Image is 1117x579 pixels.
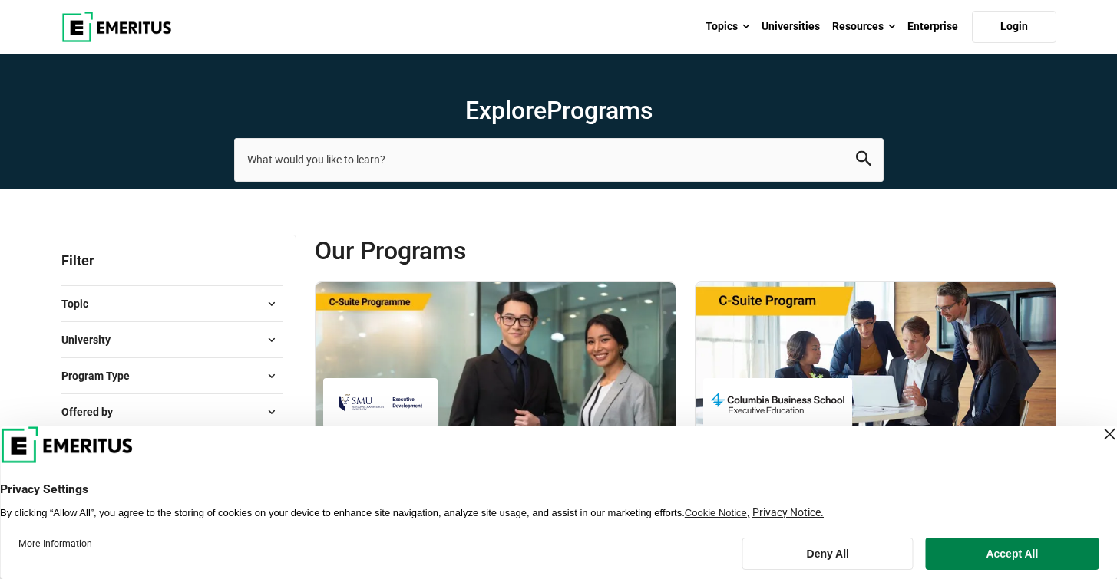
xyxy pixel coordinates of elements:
a: search [856,155,871,169]
button: search [856,151,871,169]
button: University [61,328,283,351]
span: University [61,331,123,348]
span: Program Type [61,367,142,384]
button: Topic [61,292,283,315]
span: Offered by [61,403,125,420]
p: Filter [61,235,283,285]
a: Finance Course by Columbia Business School Executive Education - September 29, 2025 Columbia Busi... [696,282,1056,532]
button: Program Type [61,364,283,387]
img: Chief Financial Officer Program | Online Finance Course [696,282,1056,436]
img: Chief Executive Officer Programme | Online Leadership Course [316,282,676,436]
input: search-page [234,138,884,181]
span: Topic [61,295,101,312]
img: Singapore Management University [331,386,431,420]
h1: Explore [234,95,884,126]
img: Columbia Business School Executive Education [711,386,844,420]
a: Leadership Course by Singapore Management University - September 29, 2025 Singapore Management Un... [316,282,676,532]
button: Offered by [61,400,283,423]
span: Programs [547,96,653,125]
span: Our Programs [315,235,686,266]
a: Login [972,11,1056,43]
